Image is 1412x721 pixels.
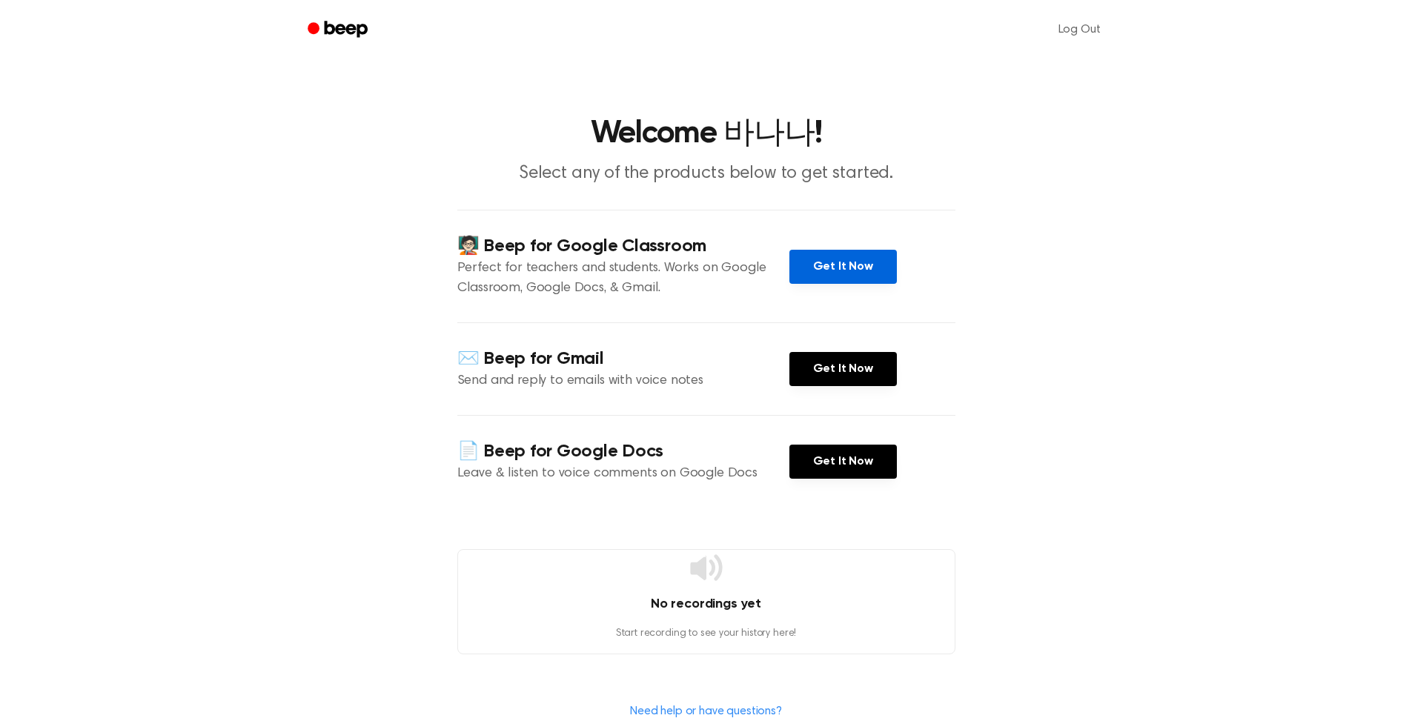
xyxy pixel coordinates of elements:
[457,347,789,371] h4: ✉️ Beep for Gmail
[457,234,789,259] h4: 🧑🏻‍🏫 Beep for Google Classroom
[789,352,897,386] a: Get It Now
[1044,12,1116,47] a: Log Out
[789,445,897,479] a: Get It Now
[457,371,789,391] p: Send and reply to emails with voice notes
[458,594,955,614] h4: No recordings yet
[630,705,782,717] a: Need help or have questions?
[297,16,381,44] a: Beep
[457,464,789,484] p: Leave & listen to voice comments on Google Docs
[422,162,991,186] p: Select any of the products below to get started.
[457,439,789,464] h4: 📄 Beep for Google Docs
[327,119,1086,150] h1: Welcome 바나나!
[458,626,955,642] p: Start recording to see your history here!
[789,250,897,284] a: Get It Now
[457,259,789,299] p: Perfect for teachers and students. Works on Google Classroom, Google Docs, & Gmail.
